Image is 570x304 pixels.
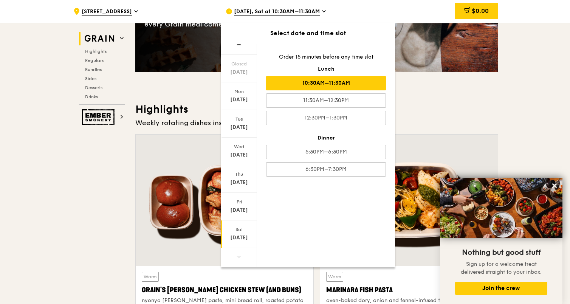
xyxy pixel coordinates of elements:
[222,88,256,95] div: Mon
[142,285,307,295] div: Grain's [PERSON_NAME] Chicken Stew (and buns)
[222,116,256,122] div: Tue
[82,109,117,125] img: Ember Smokery web logo
[221,29,395,38] div: Select date and time slot
[85,67,102,72] span: Bundles
[85,85,102,90] span: Desserts
[326,272,343,282] div: Warm
[548,180,561,192] button: Close
[266,111,386,125] div: 12:30PM–1:30PM
[135,118,498,128] div: Weekly rotating dishes inspired by flavours from around the world.
[266,134,386,142] div: Dinner
[266,65,386,73] div: Lunch
[462,248,541,257] span: Nothing but good stuff
[266,53,386,61] div: Order 15 minutes before any time slot
[222,206,256,214] div: [DATE]
[142,272,159,282] div: Warm
[222,234,256,242] div: [DATE]
[222,226,256,233] div: Sat
[461,261,542,275] span: Sign up for a welcome treat delivered straight to your inbox.
[472,7,489,14] span: $0.00
[222,171,256,177] div: Thu
[85,76,96,81] span: Sides
[266,145,386,159] div: 5:30PM–6:30PM
[222,68,256,76] div: [DATE]
[85,58,104,63] span: Regulars
[222,61,256,67] div: Closed
[326,285,492,295] div: Marinara Fish Pasta
[266,76,386,90] div: 10:30AM–11:30AM
[222,199,256,205] div: Fri
[135,102,498,116] h3: Highlights
[222,179,256,186] div: [DATE]
[222,96,256,104] div: [DATE]
[222,124,256,131] div: [DATE]
[234,8,320,16] span: [DATE], Sat at 10:30AM–11:30AM
[266,162,386,177] div: 6:30PM–7:30PM
[440,178,562,238] img: DSC07876-Edit02-Large.jpeg
[455,282,547,295] button: Join the crew
[85,94,98,99] span: Drinks
[82,32,117,45] img: Grain web logo
[82,8,132,16] span: [STREET_ADDRESS]
[85,49,107,54] span: Highlights
[222,151,256,159] div: [DATE]
[222,144,256,150] div: Wed
[266,93,386,108] div: 11:30AM–12:30PM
